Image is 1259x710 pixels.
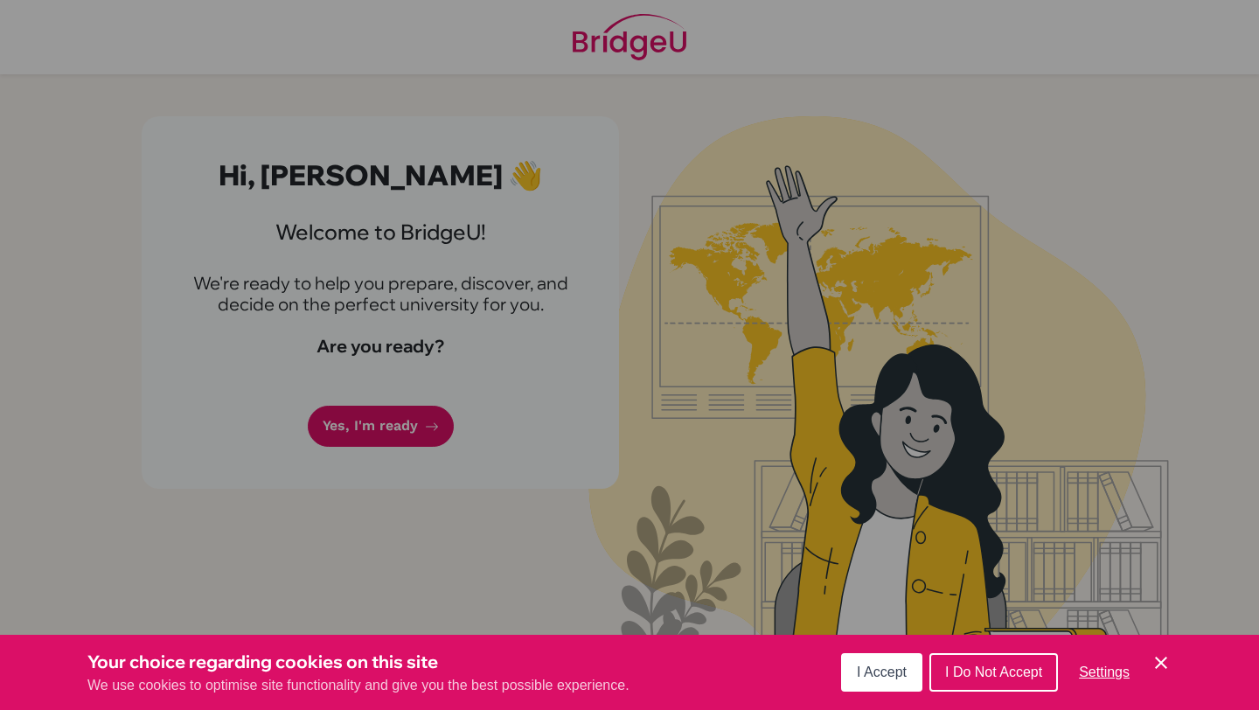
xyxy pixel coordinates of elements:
[1151,652,1172,673] button: Save and close
[929,653,1058,692] button: I Do Not Accept
[857,665,907,679] span: I Accept
[87,675,629,696] p: We use cookies to optimise site functionality and give you the best possible experience.
[945,665,1042,679] span: I Do Not Accept
[1065,655,1144,690] button: Settings
[87,649,629,675] h3: Your choice regarding cookies on this site
[1079,665,1130,679] span: Settings
[841,653,922,692] button: I Accept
